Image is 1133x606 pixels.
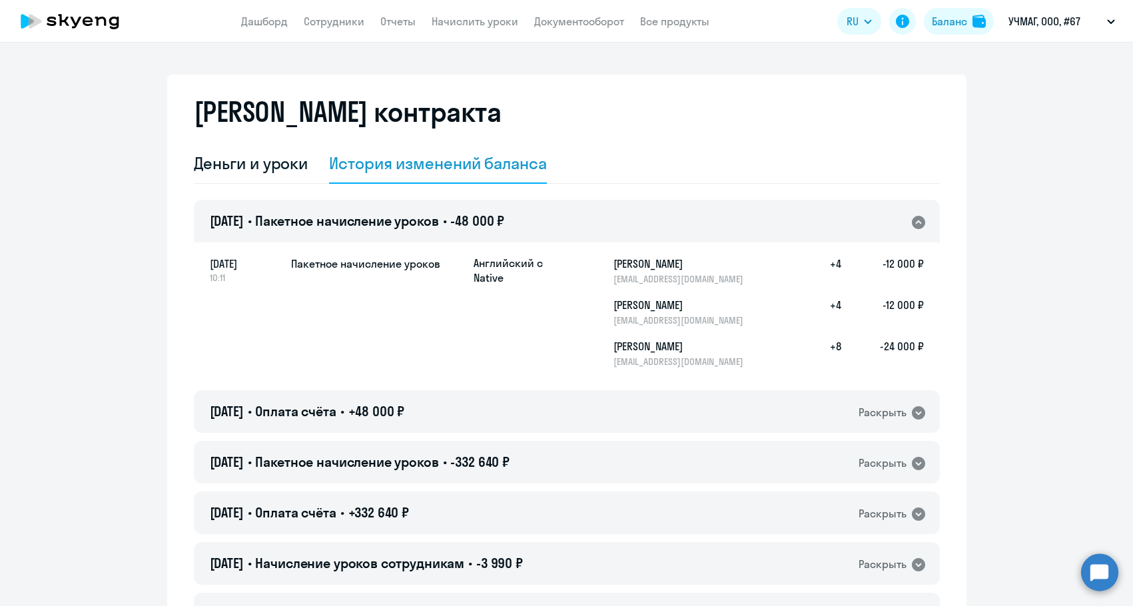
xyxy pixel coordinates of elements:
h5: +4 [799,297,841,326]
div: Раскрыть [859,505,907,522]
div: Раскрыть [859,404,907,421]
span: -332 640 ₽ [450,454,510,470]
h5: [PERSON_NAME] [613,297,751,313]
span: • [248,504,252,521]
h5: +8 [799,338,841,368]
span: RU [847,13,859,29]
span: • [248,403,252,420]
a: Сотрудники [304,15,364,28]
img: balance [972,15,986,28]
span: [DATE] [210,403,244,420]
span: • [468,555,472,571]
a: Документооборот [534,15,624,28]
a: Дашборд [241,15,288,28]
p: [EMAIL_ADDRESS][DOMAIN_NAME] [613,314,751,326]
div: Раскрыть [859,556,907,573]
h5: [PERSON_NAME] [613,256,751,272]
span: • [443,454,447,470]
span: 10:11 [210,272,280,284]
h5: [PERSON_NAME] [613,338,751,354]
span: Пакетное начисление уроков [255,454,438,470]
p: Английский с Native [474,256,573,285]
span: Пакетное начисление уроков [255,212,438,229]
span: [DATE] [210,504,244,521]
span: Оплата счёта [255,403,336,420]
div: Баланс [932,13,967,29]
span: -48 000 ₽ [450,212,504,229]
h5: +4 [799,256,841,285]
span: -3 990 ₽ [476,555,523,571]
span: [DATE] [210,454,244,470]
p: [EMAIL_ADDRESS][DOMAIN_NAME] [613,273,751,285]
h5: -24 000 ₽ [841,338,924,368]
span: • [248,454,252,470]
h5: -12 000 ₽ [841,297,924,326]
h2: [PERSON_NAME] контракта [194,96,502,128]
span: • [340,504,344,521]
h5: -12 000 ₽ [841,256,924,285]
a: Отчеты [380,15,416,28]
p: [EMAIL_ADDRESS][DOMAIN_NAME] [613,356,751,368]
span: [DATE] [210,555,244,571]
p: УЧМАГ, ООО, #67 [1008,13,1080,29]
span: • [248,555,252,571]
span: [DATE] [210,212,244,229]
a: Все продукты [640,15,709,28]
span: • [248,212,252,229]
a: Начислить уроки [432,15,518,28]
span: +48 000 ₽ [348,403,405,420]
span: • [340,403,344,420]
div: Деньги и уроки [194,152,308,174]
span: Оплата счёта [255,504,336,521]
span: Начисление уроков сотрудникам [255,555,464,571]
button: Балансbalance [924,8,994,35]
h5: Пакетное начисление уроков [291,256,463,272]
button: УЧМАГ, ООО, #67 [1002,5,1122,37]
span: +332 640 ₽ [348,504,410,521]
button: RU [837,8,881,35]
span: • [443,212,447,229]
div: Раскрыть [859,455,907,471]
div: История изменений баланса [329,152,547,174]
span: [DATE] [210,256,280,272]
